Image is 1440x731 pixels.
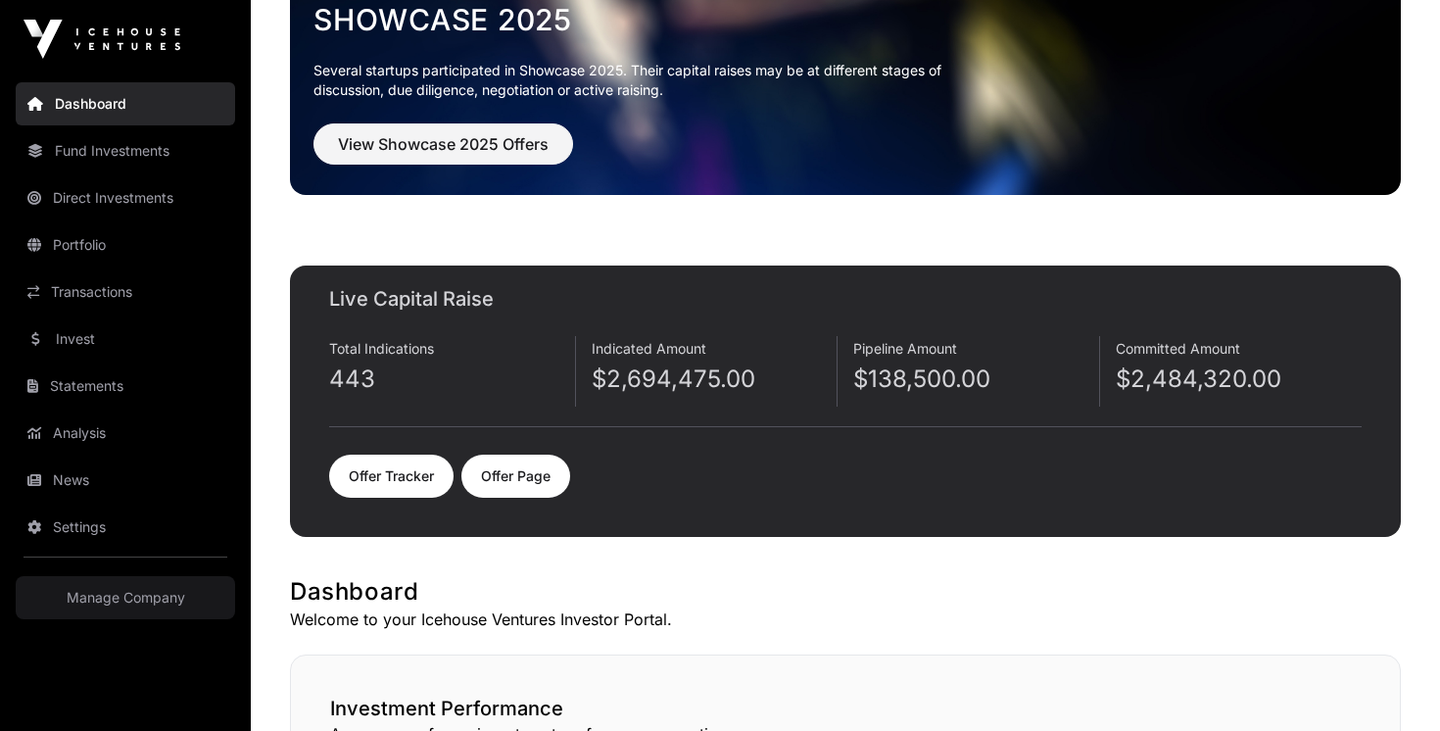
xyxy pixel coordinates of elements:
p: Several startups participated in Showcase 2025. Their capital raises may be at different stages o... [313,61,972,100]
span: Pipeline Amount [853,340,957,357]
a: Fund Investments [16,129,235,172]
a: View Showcase 2025 Offers [313,143,573,163]
a: Manage Company [16,576,235,619]
a: Statements [16,365,235,408]
a: Direct Investments [16,176,235,219]
p: $2,484,320.00 [1116,364,1363,395]
p: $2,694,475.00 [592,364,838,395]
span: View Showcase 2025 Offers [338,132,549,156]
a: Portfolio [16,223,235,267]
a: Analysis [16,412,235,455]
p: Welcome to your Icehouse Ventures Investor Portal. [290,608,1401,631]
a: News [16,459,235,502]
span: Total Indications [329,340,434,357]
a: Showcase 2025 [313,2,1377,37]
iframe: Chat Widget [1342,637,1440,731]
h1: Dashboard [290,576,1401,608]
a: Dashboard [16,82,235,125]
p: 443 [329,364,575,395]
h2: Live Capital Raise [329,285,1362,313]
span: Indicated Amount [592,340,706,357]
p: $138,500.00 [853,364,1099,395]
a: Settings [16,506,235,549]
h2: Investment Performance [330,695,1361,722]
span: Committed Amount [1116,340,1240,357]
img: Icehouse Ventures Logo [24,20,180,59]
a: Offer Page [461,455,570,498]
a: Invest [16,317,235,361]
a: Offer Tracker [329,455,454,498]
a: Transactions [16,270,235,314]
button: View Showcase 2025 Offers [313,123,573,165]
